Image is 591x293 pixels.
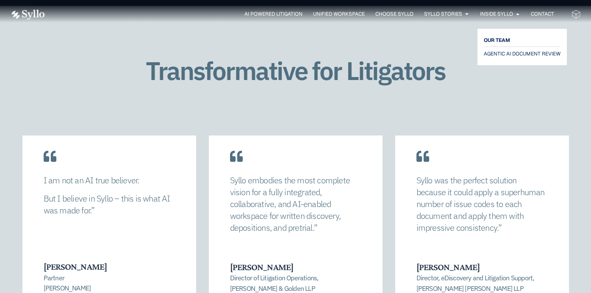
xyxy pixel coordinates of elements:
[44,193,175,216] p: But I believe in Syllo – this is what AI was made for.”
[484,35,510,45] span: OUR TEAM
[128,57,462,85] h1: Transformative for Litigators
[424,10,462,18] a: Syllo Stories
[44,261,174,272] h3: [PERSON_NAME]
[416,262,547,273] h3: [PERSON_NAME]
[313,10,365,18] a: Unified Workspace
[62,10,554,18] div: Menu Toggle
[484,49,560,59] a: AGENTIC AI DOCUMENT REVIEW
[44,174,175,186] p: I am not an AI true believer.
[484,35,560,45] a: OUR TEAM
[10,9,45,20] img: white logo
[480,10,513,18] a: Inside Syllo
[375,10,413,18] a: Choose Syllo
[531,10,554,18] a: Contact
[416,174,548,234] p: Syllo was the perfect solution because it could apply a superhuman number of issue codes to each ...
[230,262,361,273] h3: [PERSON_NAME]
[62,10,554,18] nav: Menu
[230,174,361,234] p: Syllo embodies the most complete vision for a fully integrated, collaborative, and AI-enabled wor...
[244,10,302,18] a: AI Powered Litigation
